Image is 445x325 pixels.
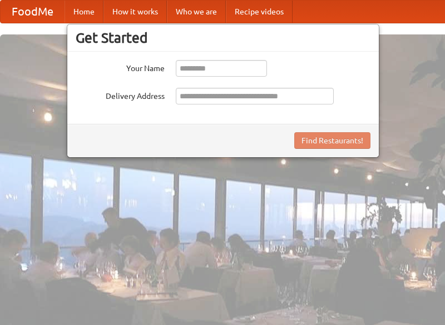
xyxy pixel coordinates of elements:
h3: Get Started [76,29,370,46]
label: Your Name [76,60,165,74]
a: FoodMe [1,1,65,23]
label: Delivery Address [76,88,165,102]
button: Find Restaurants! [294,132,370,149]
a: Home [65,1,103,23]
a: How it works [103,1,167,23]
a: Who we are [167,1,226,23]
a: Recipe videos [226,1,293,23]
